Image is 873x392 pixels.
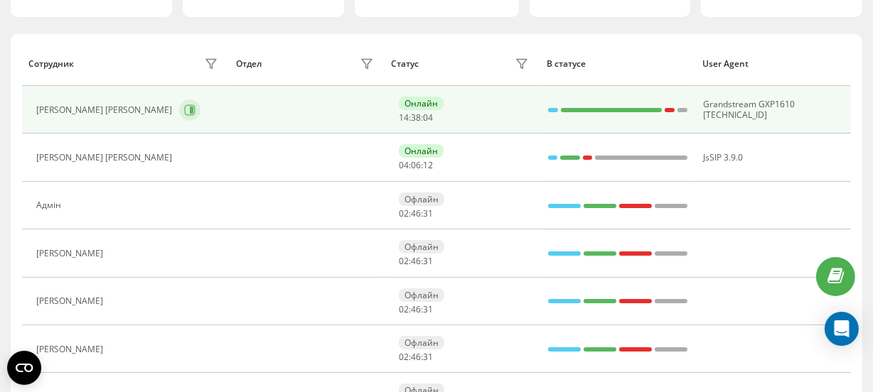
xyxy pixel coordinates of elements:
div: : : [399,256,433,266]
div: : : [399,160,433,170]
span: 04 [423,111,433,124]
div: [PERSON_NAME] [36,249,107,258]
div: Сотрудник [28,59,74,69]
span: 02 [399,255,409,267]
div: Отдел [236,59,262,69]
div: : : [399,352,433,362]
span: 31 [423,207,433,219]
span: 06 [411,159,421,171]
span: JsSIP 3.9.0 [703,151,743,163]
div: В статусе [547,59,689,69]
span: 46 [411,303,421,315]
div: Адмін [36,200,65,210]
span: 31 [423,255,433,267]
span: 02 [399,351,409,363]
span: 12 [423,159,433,171]
div: Офлайн [399,240,444,254]
div: Офлайн [399,288,444,302]
span: 04 [399,159,409,171]
span: 14 [399,111,409,124]
span: 38 [411,111,421,124]
div: [PERSON_NAME] [PERSON_NAME] [36,105,176,115]
div: Офлайн [399,336,444,349]
div: Офлайн [399,192,444,206]
div: [PERSON_NAME] [36,296,107,306]
div: [PERSON_NAME] [PERSON_NAME] [36,153,176,163]
button: Open CMP widget [7,351,41,385]
div: Статус [392,59,419,69]
span: 02 [399,207,409,219]
div: Онлайн [399,144,444,158]
span: 31 [423,303,433,315]
span: 46 [411,255,421,267]
div: User Agent [702,59,845,69]
div: : : [399,113,433,123]
span: 31 [423,351,433,363]
div: Онлайн [399,97,444,110]
span: 02 [399,303,409,315]
div: [PERSON_NAME] [36,344,107,354]
span: 46 [411,351,421,363]
div: : : [399,305,433,315]
span: Grandstream GXP1610 [TECHNICAL_ID] [703,98,795,120]
div: Open Intercom Messenger [825,312,859,346]
div: : : [399,209,433,219]
span: 46 [411,207,421,219]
